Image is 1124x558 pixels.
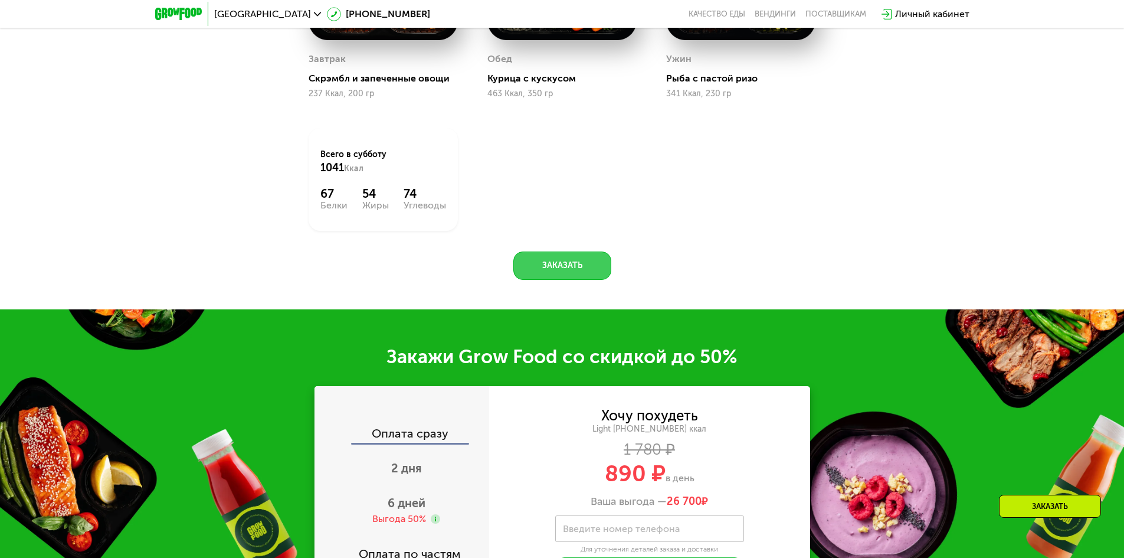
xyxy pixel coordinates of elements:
div: Всего в субботу [320,149,446,175]
div: Оплата сразу [316,428,489,443]
span: [GEOGRAPHIC_DATA] [214,9,311,19]
label: Введите номер телефона [563,526,680,532]
a: Вендинги [755,9,796,19]
span: ₽ [667,495,708,508]
div: 237 Ккал, 200 гр [309,89,458,99]
div: Ваша выгода — [489,495,810,508]
span: 2 дня [391,461,422,475]
span: Ккал [344,164,363,174]
div: поставщикам [805,9,866,19]
div: Жиры [362,201,389,210]
div: Личный кабинет [895,7,969,21]
div: 1 780 ₽ [489,443,810,456]
a: Качество еды [689,9,745,19]
div: Белки [320,201,348,210]
div: Завтрак [309,50,346,68]
div: Обед [487,50,512,68]
div: Для уточнения деталей заказа и доставки [555,545,744,554]
div: 54 [362,187,389,201]
div: Рыба с пастой ризо [666,73,825,84]
div: Выгода 50% [372,513,426,526]
div: Light [PHONE_NUMBER] ккал [489,424,810,435]
div: 463 Ккал, 350 гр [487,89,637,99]
div: 74 [404,187,446,201]
span: в день [666,472,694,484]
span: 890 ₽ [605,460,666,487]
span: 6 дней [388,496,425,510]
div: 67 [320,187,348,201]
div: Углеводы [404,201,446,210]
div: Курица с кускусом [487,73,646,84]
div: Заказать [999,495,1101,518]
div: Скрэмбл и запеченные овощи [309,73,467,84]
div: 341 Ккал, 230 гр [666,89,815,99]
div: Хочу похудеть [601,409,698,422]
div: Ужин [666,50,692,68]
a: [PHONE_NUMBER] [327,7,430,21]
span: 1041 [320,161,344,174]
button: Заказать [513,252,611,280]
span: 26 700 [667,495,702,508]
